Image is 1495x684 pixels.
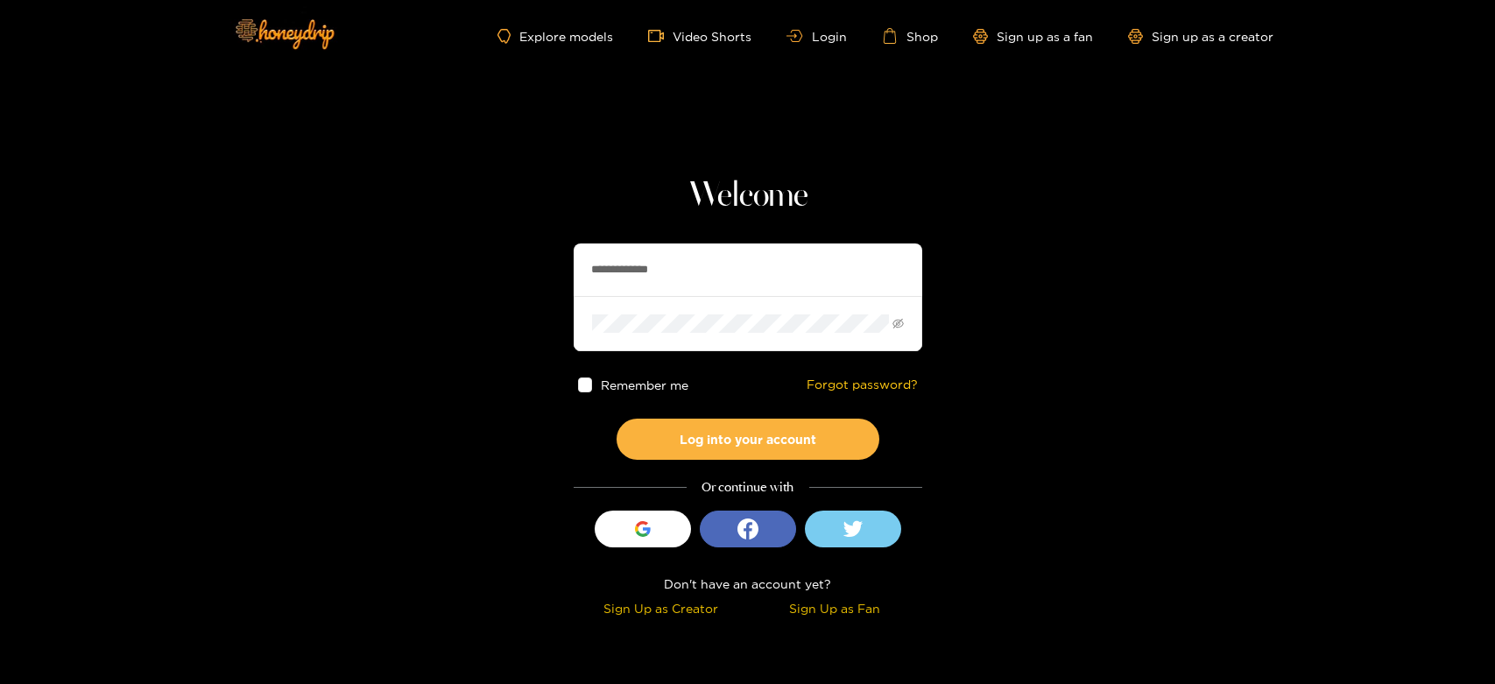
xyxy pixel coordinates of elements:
[574,574,922,594] div: Don't have an account yet?
[574,477,922,497] div: Or continue with
[578,598,744,618] div: Sign Up as Creator
[601,378,688,391] span: Remember me
[574,175,922,217] h1: Welcome
[497,29,613,44] a: Explore models
[786,30,846,43] a: Login
[1128,29,1273,44] a: Sign up as a creator
[973,29,1093,44] a: Sign up as a fan
[648,28,751,44] a: Video Shorts
[648,28,673,44] span: video-camera
[752,598,918,618] div: Sign Up as Fan
[892,318,904,329] span: eye-invisible
[882,28,938,44] a: Shop
[807,377,918,392] a: Forgot password?
[617,419,879,460] button: Log into your account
